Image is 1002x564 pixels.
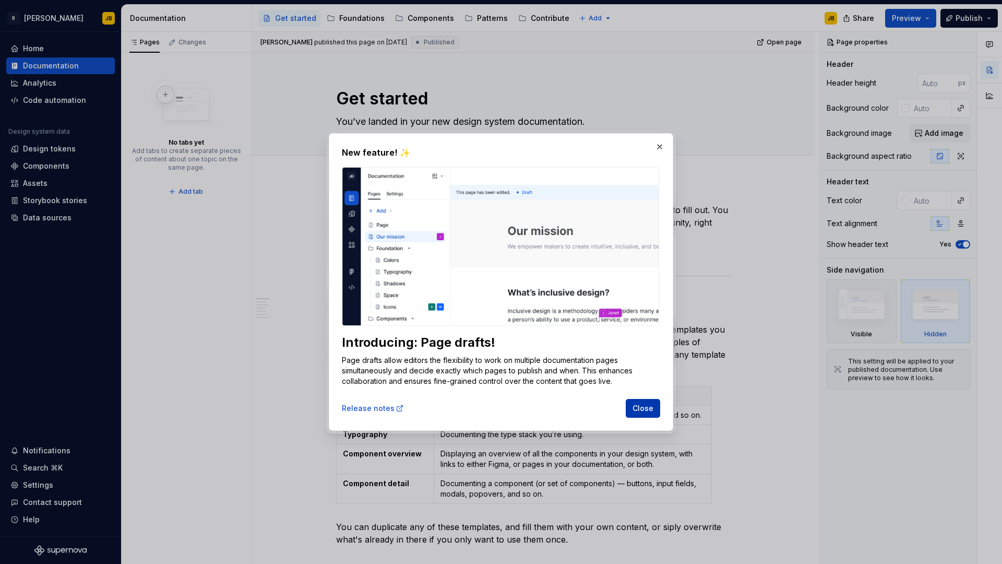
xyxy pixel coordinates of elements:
[342,146,660,159] h2: New feature! ✨
[342,355,659,386] p: Page drafts allow editors the flexibility to work on multiple documentation pages simultaneously ...
[342,334,659,351] div: Introducing: Page drafts!
[342,403,404,414] a: Release notes
[633,403,653,414] span: Close
[626,399,660,418] button: Close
